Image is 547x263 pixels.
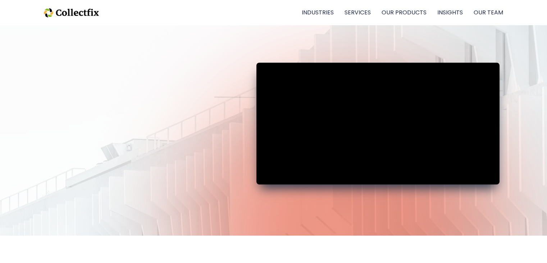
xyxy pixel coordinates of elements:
[302,8,503,17] nav: Menu
[382,8,427,17] a: OUR PRODUCTS
[437,8,463,17] a: INSIGHTS
[302,8,334,17] a: INDUSTRIES
[474,8,503,17] a: OUR TEAM
[345,8,371,17] a: SERVICES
